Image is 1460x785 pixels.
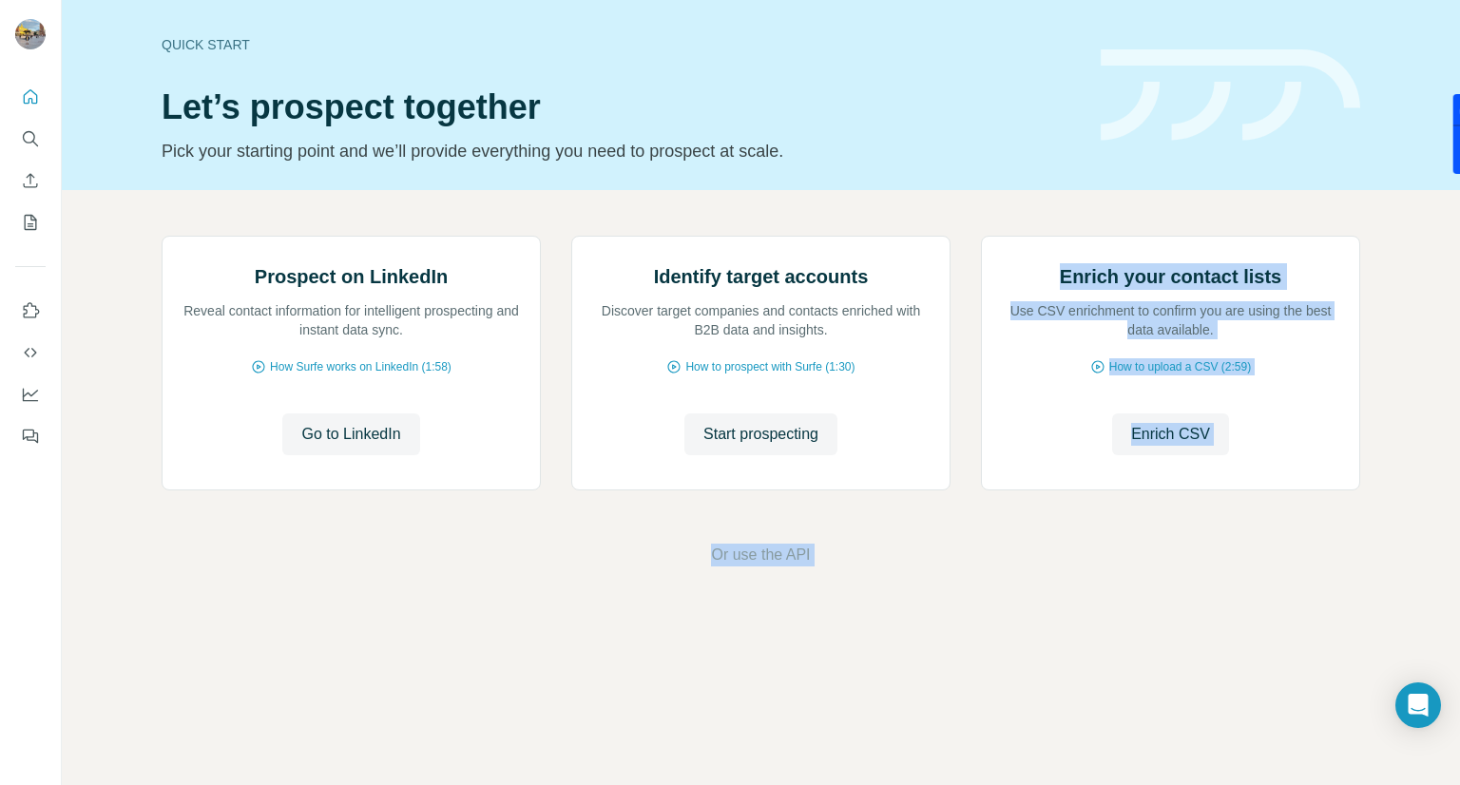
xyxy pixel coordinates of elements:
button: Or use the API [711,544,810,566]
button: Start prospecting [684,413,837,455]
h2: Prospect on LinkedIn [255,263,448,290]
button: Go to LinkedIn [282,413,419,455]
button: My lists [15,205,46,239]
p: Use CSV enrichment to confirm you are using the best data available. [1001,301,1340,339]
button: Quick start [15,80,46,114]
button: Use Surfe on LinkedIn [15,294,46,328]
h2: Identify target accounts [654,263,869,290]
div: Quick start [162,35,1078,54]
div: Open Intercom Messenger [1395,682,1441,728]
button: Use Surfe API [15,335,46,370]
img: banner [1101,49,1360,142]
button: Enrich CSV [15,163,46,198]
button: Enrich CSV [1112,413,1229,455]
p: Discover target companies and contacts enriched with B2B data and insights. [591,301,931,339]
p: Reveal contact information for intelligent prospecting and instant data sync. [182,301,521,339]
span: How to upload a CSV (2:59) [1109,358,1251,375]
span: How to prospect with Surfe (1:30) [685,358,855,375]
span: How Surfe works on LinkedIn (1:58) [270,358,451,375]
h1: Let’s prospect together [162,88,1078,126]
button: Dashboard [15,377,46,412]
span: Start prospecting [703,423,818,446]
button: Feedback [15,419,46,453]
p: Pick your starting point and we’ll provide everything you need to prospect at scale. [162,138,1078,164]
span: Go to LinkedIn [301,423,400,446]
button: Search [15,122,46,156]
img: Avatar [15,19,46,49]
h2: Enrich your contact lists [1060,263,1281,290]
span: Enrich CSV [1131,423,1210,446]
